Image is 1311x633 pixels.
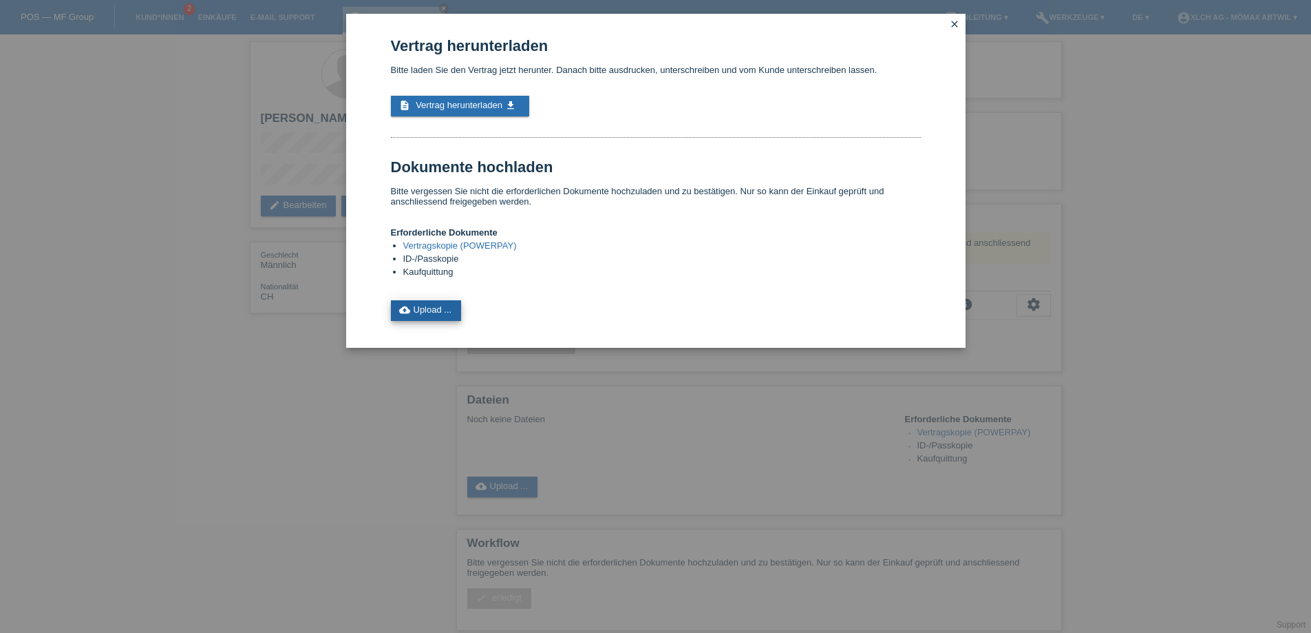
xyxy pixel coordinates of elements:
a: close [946,17,963,33]
h1: Vertrag herunterladen [391,37,921,54]
h1: Dokumente hochladen [391,158,921,176]
a: description Vertrag herunterladen get_app [391,96,529,116]
i: cloud_upload [399,304,410,315]
p: Bitte laden Sie den Vertrag jetzt herunter. Danach bitte ausdrucken, unterschreiben und vom Kunde... [391,65,921,75]
span: Vertrag herunterladen [416,100,502,110]
li: Kaufquittung [403,267,921,280]
a: cloud_uploadUpload ... [391,300,462,321]
i: get_app [505,100,516,111]
i: description [399,100,410,111]
i: close [949,19,960,30]
h4: Erforderliche Dokumente [391,227,921,238]
a: Vertragskopie (POWERPAY) [403,240,517,251]
p: Bitte vergessen Sie nicht die erforderlichen Dokumente hochzuladen und zu bestätigen. Nur so kann... [391,186,921,207]
li: ID-/Passkopie [403,253,921,267]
